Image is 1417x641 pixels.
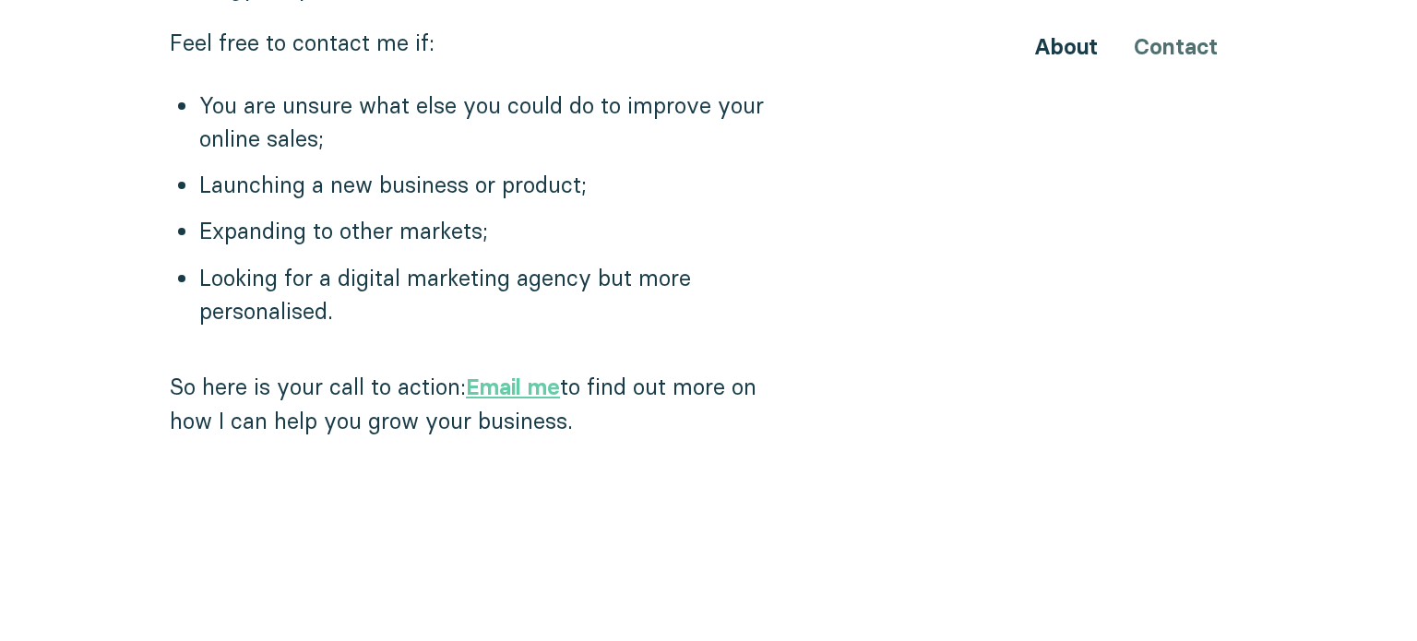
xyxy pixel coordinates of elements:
p: So here is your call to action: to find out more on how I can help you grow your business. [170,370,790,437]
li: Expanding to other markets; [199,214,790,247]
li: You are unsure what else you could do to improve your online sales; [199,89,790,155]
a: Email me [466,374,560,400]
li: Looking for a digital marketing agency but more personalised. [199,261,790,327]
p: Feel free to contact me if: [170,26,790,59]
li: Launching a new business or product; [199,168,790,201]
a: About [1034,33,1098,60]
